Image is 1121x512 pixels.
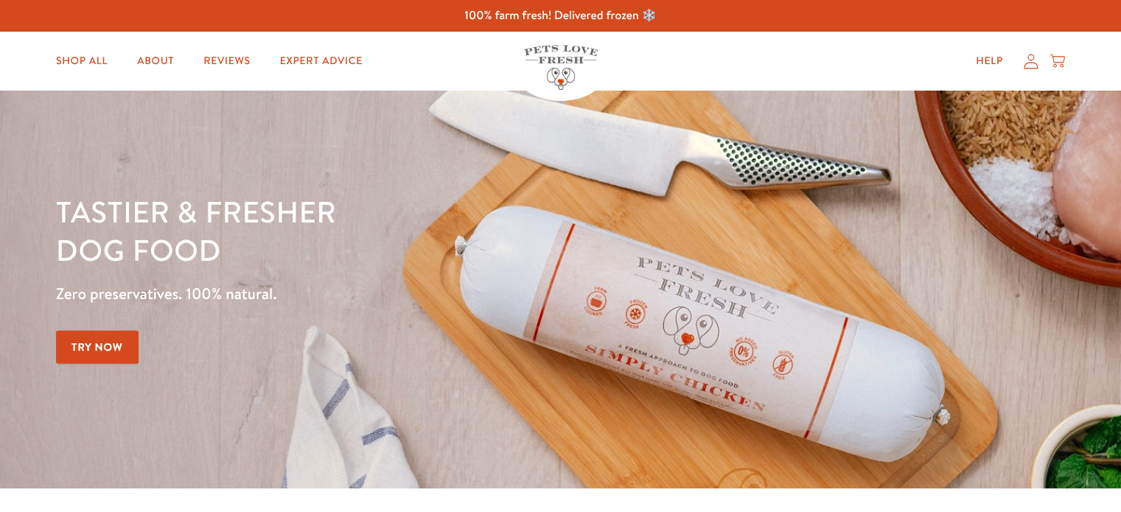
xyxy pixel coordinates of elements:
[192,46,262,76] a: Reviews
[268,46,374,76] a: Expert Advice
[56,331,139,364] a: Try Now
[524,45,598,90] img: Pets Love Fresh
[44,46,119,76] a: Shop All
[56,281,729,307] p: Zero preservatives. 100% natural.
[125,46,186,76] a: About
[56,192,729,269] h1: Tastier & fresher dog food
[964,46,1015,76] a: Help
